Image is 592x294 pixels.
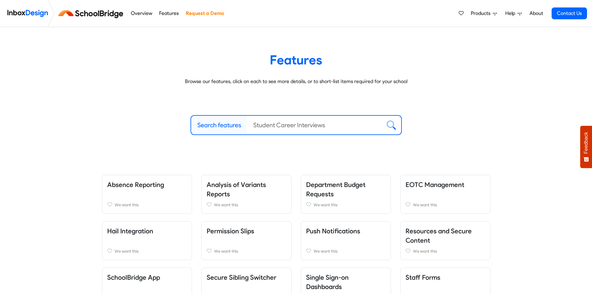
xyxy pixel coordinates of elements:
span: We want this [214,249,238,254]
button: Feedback - Show survey [580,126,592,168]
span: We want this [314,249,337,254]
div: Push Notifications [296,221,396,260]
span: Feedback [583,132,589,154]
span: We want this [115,249,139,254]
a: We want this [107,247,187,255]
a: Department Budget Requests [306,181,365,198]
a: EOTC Management [406,181,464,189]
a: SchoolBridge App [107,273,160,281]
a: Absence Reporting [107,181,164,189]
a: We want this [406,201,485,208]
a: We want this [107,201,187,208]
a: Hail Integration [107,227,153,235]
img: schoolbridge logo [57,6,127,21]
a: Resources and Secure Content [406,227,472,244]
input: Student Career Interviews [247,116,382,134]
label: Search features [197,120,241,130]
a: Overview [129,7,154,20]
a: Single Sign-on Dashboards [306,273,349,291]
span: We want this [413,249,437,254]
a: Help [503,7,524,20]
a: About [528,7,545,20]
a: We want this [207,201,286,208]
a: Request a Demo [184,7,226,20]
heading: Features [107,52,486,68]
span: We want this [413,202,437,207]
span: Products [471,10,493,17]
div: Resources and Secure Content [396,221,495,260]
p: Browse our features, click on each to see more details, or to short-list items required for your ... [107,78,486,85]
a: Features [158,7,181,20]
span: Help [505,10,518,17]
a: Contact Us [552,7,587,19]
a: We want this [207,247,286,255]
div: Hail Integration [97,221,197,260]
a: Secure Sibling Switcher [207,273,276,281]
span: We want this [115,202,139,207]
a: We want this [406,247,485,255]
span: We want this [214,202,238,207]
a: Staff Forms [406,273,440,281]
a: Permission Slips [207,227,254,235]
a: Analysis of Variants Reports [207,181,266,198]
div: Analysis of Variants Reports [197,175,296,214]
a: We want this [306,201,386,208]
span: We want this [314,202,337,207]
a: We want this [306,247,386,255]
div: Absence Reporting [97,175,197,214]
div: Permission Slips [197,221,296,260]
div: Department Budget Requests [296,175,396,214]
div: EOTC Management [396,175,495,214]
a: Products [468,7,499,20]
a: Push Notifications [306,227,360,235]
